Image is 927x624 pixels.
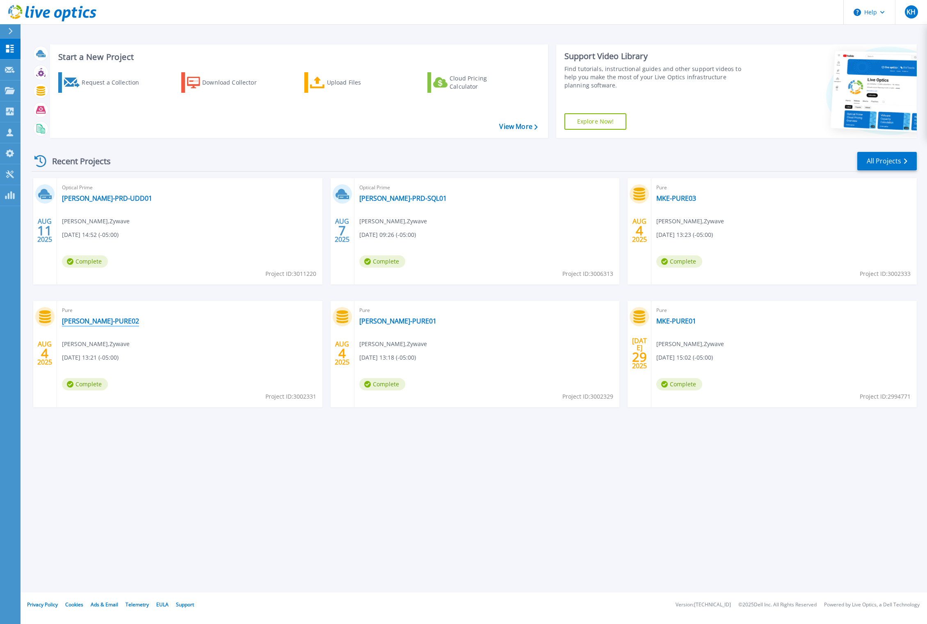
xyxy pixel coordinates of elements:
[824,602,920,608] li: Powered by Live Optics, a Dell Technology
[62,306,317,315] span: Pure
[632,353,647,360] span: 29
[656,230,713,239] span: [DATE] 13:23 (-05:00)
[656,255,702,268] span: Complete
[656,183,912,192] span: Pure
[656,317,696,325] a: MKE-PURE01
[656,217,724,226] span: [PERSON_NAME] , Zywave
[62,255,108,268] span: Complete
[656,194,696,202] a: MKE-PURE03
[334,338,350,368] div: AUG 2025
[359,340,427,349] span: [PERSON_NAME] , Zywave
[62,230,119,239] span: [DATE] 14:52 (-05:00)
[860,392,911,401] span: Project ID: 2994771
[327,74,393,91] div: Upload Files
[338,350,346,357] span: 4
[359,194,447,202] a: [PERSON_NAME]-PRD-SQL01
[176,601,194,608] a: Support
[562,392,613,401] span: Project ID: 3002329
[304,72,396,93] a: Upload Files
[632,216,647,245] div: AUG 2025
[359,255,405,268] span: Complete
[359,317,436,325] a: [PERSON_NAME]-PURE01
[656,306,912,315] span: Pure
[359,230,416,239] span: [DATE] 09:26 (-05:00)
[62,340,130,349] span: [PERSON_NAME] , Zywave
[738,602,817,608] li: © 2025 Dell Inc. All Rights Reserved
[656,353,713,362] span: [DATE] 15:02 (-05:00)
[427,72,519,93] a: Cloud Pricing Calculator
[58,72,150,93] a: Request a Collection
[37,227,52,234] span: 11
[676,602,731,608] li: Version: [TECHNICAL_ID]
[62,317,139,325] a: [PERSON_NAME]-PURE02
[62,353,119,362] span: [DATE] 13:21 (-05:00)
[562,269,613,278] span: Project ID: 3006313
[265,392,316,401] span: Project ID: 3002331
[359,353,416,362] span: [DATE] 13:18 (-05:00)
[656,340,724,349] span: [PERSON_NAME] , Zywave
[41,350,48,357] span: 4
[359,378,405,390] span: Complete
[450,74,515,91] div: Cloud Pricing Calculator
[27,601,58,608] a: Privacy Policy
[32,151,122,171] div: Recent Projects
[338,227,346,234] span: 7
[202,74,268,91] div: Download Collector
[82,74,147,91] div: Request a Collection
[62,194,152,202] a: [PERSON_NAME]-PRD-UDD01
[65,601,83,608] a: Cookies
[656,378,702,390] span: Complete
[359,306,615,315] span: Pure
[156,601,169,608] a: EULA
[62,378,108,390] span: Complete
[91,601,118,608] a: Ads & Email
[359,217,427,226] span: [PERSON_NAME] , Zywave
[636,227,643,234] span: 4
[62,183,317,192] span: Optical Prime
[906,9,916,15] span: KH
[62,217,130,226] span: [PERSON_NAME] , Zywave
[181,72,273,93] a: Download Collector
[37,216,53,245] div: AUG 2025
[564,51,750,62] div: Support Video Library
[564,113,627,130] a: Explore Now!
[499,123,537,131] a: View More
[632,338,647,368] div: [DATE] 2025
[860,269,911,278] span: Project ID: 3002333
[126,601,149,608] a: Telemetry
[58,53,537,62] h3: Start a New Project
[564,65,750,89] div: Find tutorials, instructional guides and other support videos to help you make the most of your L...
[265,269,316,278] span: Project ID: 3011220
[857,152,917,170] a: All Projects
[334,216,350,245] div: AUG 2025
[359,183,615,192] span: Optical Prime
[37,338,53,368] div: AUG 2025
